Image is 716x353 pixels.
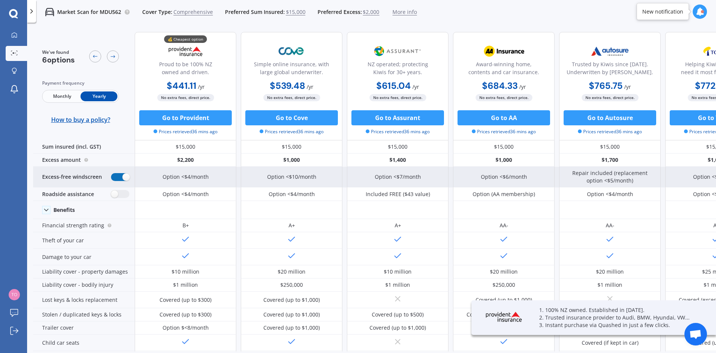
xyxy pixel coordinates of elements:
[481,173,527,181] div: Option <$6/month
[559,154,661,167] div: $1,700
[369,94,426,101] span: No extra fees, direct price.
[596,268,624,275] div: $20 million
[473,190,535,198] div: Option (AA membership)
[160,296,211,304] div: Covered (up to $300)
[624,83,631,90] span: / yr
[395,222,401,229] div: A+
[241,140,342,154] div: $15,000
[135,154,236,167] div: $2,200
[585,42,635,61] img: Autosure.webp
[33,278,135,292] div: Liability cover - bodily injury
[81,91,117,101] span: Yearly
[164,35,207,43] div: 💰 Cheapest option
[33,140,135,154] div: Sum insured (incl. GST)
[163,324,209,332] div: Option $<8/month
[280,281,303,289] div: $250,000
[157,94,214,101] span: No extra fees, direct price.
[42,55,75,65] span: 6 options
[154,128,217,135] span: Prices retrieved 36 mins ago
[539,314,697,321] p: 2. Trusted insurance provider to Audi, BMW, Hyundai, VW...
[160,311,211,318] div: Covered (up to $300)
[642,8,683,15] div: New notification
[482,80,518,91] b: $684.33
[42,79,119,87] div: Payment frequency
[566,60,654,79] div: Trusted by Kiwis since [DATE]. Underwritten by [PERSON_NAME].
[289,222,295,229] div: A+
[476,94,532,101] span: No extra fees, direct price.
[33,292,135,308] div: Lost keys & locks replacement
[33,232,135,249] div: Theft of your car
[141,60,230,79] div: Proud to be 100% NZ owned and driven.
[539,321,697,329] p: 3. Instant purchase via Quashed in just a few clicks.
[247,60,336,79] div: Simple online insurance, with large global underwriter.
[500,222,508,229] div: AA-
[490,268,518,275] div: $20 million
[564,110,656,125] button: Go to Autosure
[45,8,54,17] img: car.f15378c7a67c060ca3f3.svg
[33,187,135,201] div: Roadside assistance
[597,281,622,289] div: $1 million
[587,190,633,198] div: Option <$4/month
[351,110,444,125] button: Go to Assurant
[33,219,135,232] div: Financial strength rating
[286,8,306,16] span: $15,000
[269,190,315,198] div: Option <$4/month
[453,154,555,167] div: $1,000
[263,296,320,304] div: Covered (up to $1,000)
[366,190,430,198] div: Included FREE ($43 value)
[161,42,210,61] img: Provident.png
[33,249,135,265] div: Damage to your car
[172,268,199,275] div: $10 million
[307,83,313,90] span: / yr
[479,42,529,61] img: AA.webp
[318,8,362,16] span: Preferred Excess:
[263,324,320,332] div: Covered (up to $1,000)
[372,311,424,318] div: Covered (up to $500)
[33,321,135,335] div: Trailer cover
[366,128,430,135] span: Prices retrieved 36 mins ago
[589,80,623,91] b: $765.75
[33,265,135,278] div: Liability cover - property damages
[173,281,198,289] div: $1 million
[476,296,532,304] div: Covered (up to $1,000)
[33,167,135,187] div: Excess-free windscreen
[51,116,110,123] span: How to buy a policy?
[519,83,526,90] span: / yr
[44,91,81,101] span: Monthly
[270,80,305,91] b: $539.48
[267,42,316,61] img: Cove.webp
[263,94,320,101] span: No extra fees, direct price.
[245,110,338,125] button: Go to Cove
[347,154,448,167] div: $1,400
[477,307,530,327] img: Provident.webp
[9,289,20,300] img: 17ce0f4dd245678d4f5a912e176ed60e
[33,335,135,351] div: Child car seats
[582,94,638,101] span: No extra fees, direct price.
[493,281,515,289] div: $250,000
[472,128,536,135] span: Prices retrieved 36 mins ago
[241,154,342,167] div: $1,000
[353,60,442,79] div: NZ operated; protecting Kiwis for 30+ years.
[267,173,316,181] div: Option <$10/month
[142,8,172,16] span: Cover Type:
[42,49,75,56] span: We've found
[182,222,189,229] div: B+
[53,207,75,213] div: Benefits
[263,311,320,318] div: Covered (up to $1,000)
[453,140,555,154] div: $15,000
[559,140,661,154] div: $15,000
[347,140,448,154] div: $15,000
[167,80,196,91] b: $441.11
[578,128,642,135] span: Prices retrieved 36 mins ago
[139,110,232,125] button: Go to Provident
[376,80,411,91] b: $615.04
[369,324,426,332] div: Covered (up to $1,000)
[392,8,417,16] span: More info
[225,8,285,16] span: Preferred Sum Insured:
[606,222,614,229] div: AA-
[135,140,236,154] div: $15,000
[582,339,638,347] div: Covered (if kept in car)
[278,268,306,275] div: $20 million
[57,8,121,16] p: Market Scan for MDU562
[163,173,209,181] div: Option <$4/month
